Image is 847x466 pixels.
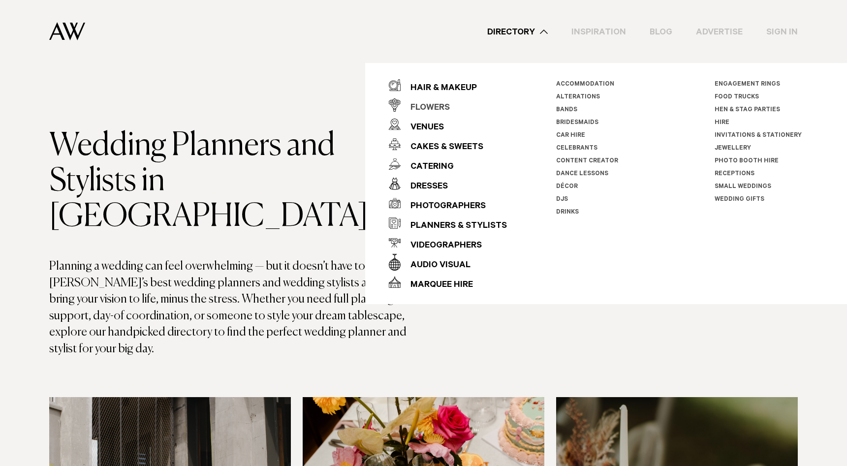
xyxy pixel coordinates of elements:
[401,256,471,276] div: Audio Visual
[560,25,638,38] a: Inspiration
[401,138,483,157] div: Cakes & Sweets
[49,258,424,358] p: Planning a wedding can feel overwhelming — but it doesn’t have to. [PERSON_NAME]’s best wedding p...
[401,177,448,197] div: Dresses
[556,184,578,190] a: Décor
[715,145,751,152] a: Jewellery
[556,196,568,203] a: DJs
[556,145,597,152] a: Celebrants
[715,94,759,101] a: Food Trucks
[401,118,444,138] div: Venues
[715,171,754,178] a: Receptions
[638,25,684,38] a: Blog
[401,276,473,295] div: Marquee Hire
[49,128,424,235] h1: Wedding Planners and Stylists in [GEOGRAPHIC_DATA]
[556,94,600,101] a: Alterations
[401,98,450,118] div: Flowers
[389,233,507,252] a: Videographers
[389,115,507,134] a: Venues
[475,25,560,38] a: Directory
[715,120,729,126] a: Hire
[389,174,507,193] a: Dresses
[556,120,598,126] a: Bridesmaids
[715,107,780,114] a: Hen & Stag Parties
[715,196,764,203] a: Wedding Gifts
[556,209,579,216] a: Drinks
[389,75,507,95] a: Hair & Makeup
[389,154,507,174] a: Catering
[389,213,507,233] a: Planners & Stylists
[389,134,507,154] a: Cakes & Sweets
[556,158,618,165] a: Content Creator
[754,25,810,38] a: Sign In
[715,158,779,165] a: Photo Booth Hire
[715,81,780,88] a: Engagement Rings
[556,81,614,88] a: Accommodation
[401,217,507,236] div: Planners & Stylists
[401,236,482,256] div: Videographers
[49,22,85,40] img: Auckland Weddings Logo
[389,272,507,292] a: Marquee Hire
[389,193,507,213] a: Photographers
[715,184,771,190] a: Small Weddings
[556,132,585,139] a: Car Hire
[556,171,608,178] a: Dance Lessons
[389,95,507,115] a: Flowers
[715,132,802,139] a: Invitations & Stationery
[684,25,754,38] a: Advertise
[401,197,486,217] div: Photographers
[401,157,454,177] div: Catering
[401,79,477,98] div: Hair & Makeup
[389,252,507,272] a: Audio Visual
[556,107,577,114] a: Bands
